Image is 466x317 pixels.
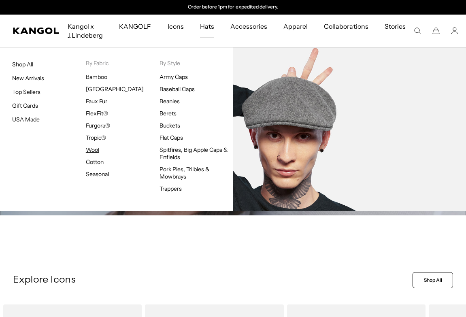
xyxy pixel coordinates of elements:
a: Kangol [13,28,60,34]
a: Cotton [86,158,104,166]
a: Kangol x J.Lindeberg [60,15,111,47]
a: Gift Cards [12,102,38,109]
slideshow-component: Announcement bar [150,4,317,11]
a: Account [451,27,458,34]
a: Apparel [275,15,316,38]
p: Order before 1pm for expedited delivery. [188,4,278,11]
a: Bamboo [86,73,107,81]
a: Icons [160,15,192,38]
a: Army Caps [160,73,188,81]
a: Berets [160,110,177,117]
a: Beanies [160,98,180,105]
a: Hats [192,15,222,38]
a: Pork Pies, Trilbies & Mowbrays [160,166,210,180]
a: Accessories [222,15,275,38]
div: Announcement [150,4,317,11]
a: Trappers [160,185,182,192]
span: KANGOLF [119,15,151,38]
a: Furgora® [86,122,110,129]
span: Stories [385,15,406,47]
a: Shop All [12,61,33,68]
a: Top Sellers [12,88,40,96]
a: Collaborations [316,15,376,38]
button: Cart [432,27,440,34]
span: Accessories [230,15,267,38]
summary: Search here [414,27,421,34]
a: Seasonal [86,170,109,178]
a: Wool [86,146,99,153]
p: Explore Icons [13,274,409,286]
a: Faux Fur [86,98,107,105]
a: Spitfires, Big Apple Caps & Enfields [160,146,228,161]
a: Shop All [413,272,453,288]
span: Collaborations [324,15,368,38]
a: Flat Caps [160,134,183,141]
span: Icons [168,15,184,38]
div: 2 of 2 [150,4,317,11]
a: Buckets [160,122,180,129]
a: FlexFit® [86,110,108,117]
p: By Style [160,60,233,67]
span: Kangol x J.Lindeberg [68,15,103,47]
a: Stories [377,15,414,47]
a: Tropic® [86,134,106,141]
a: New Arrivals [12,74,44,82]
a: [GEOGRAPHIC_DATA] [86,85,144,93]
span: Apparel [283,15,308,38]
a: KANGOLF [111,15,159,38]
span: Hats [200,15,214,38]
a: Baseball Caps [160,85,195,93]
a: USA Made [12,116,40,123]
p: By Fabric [86,60,160,67]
